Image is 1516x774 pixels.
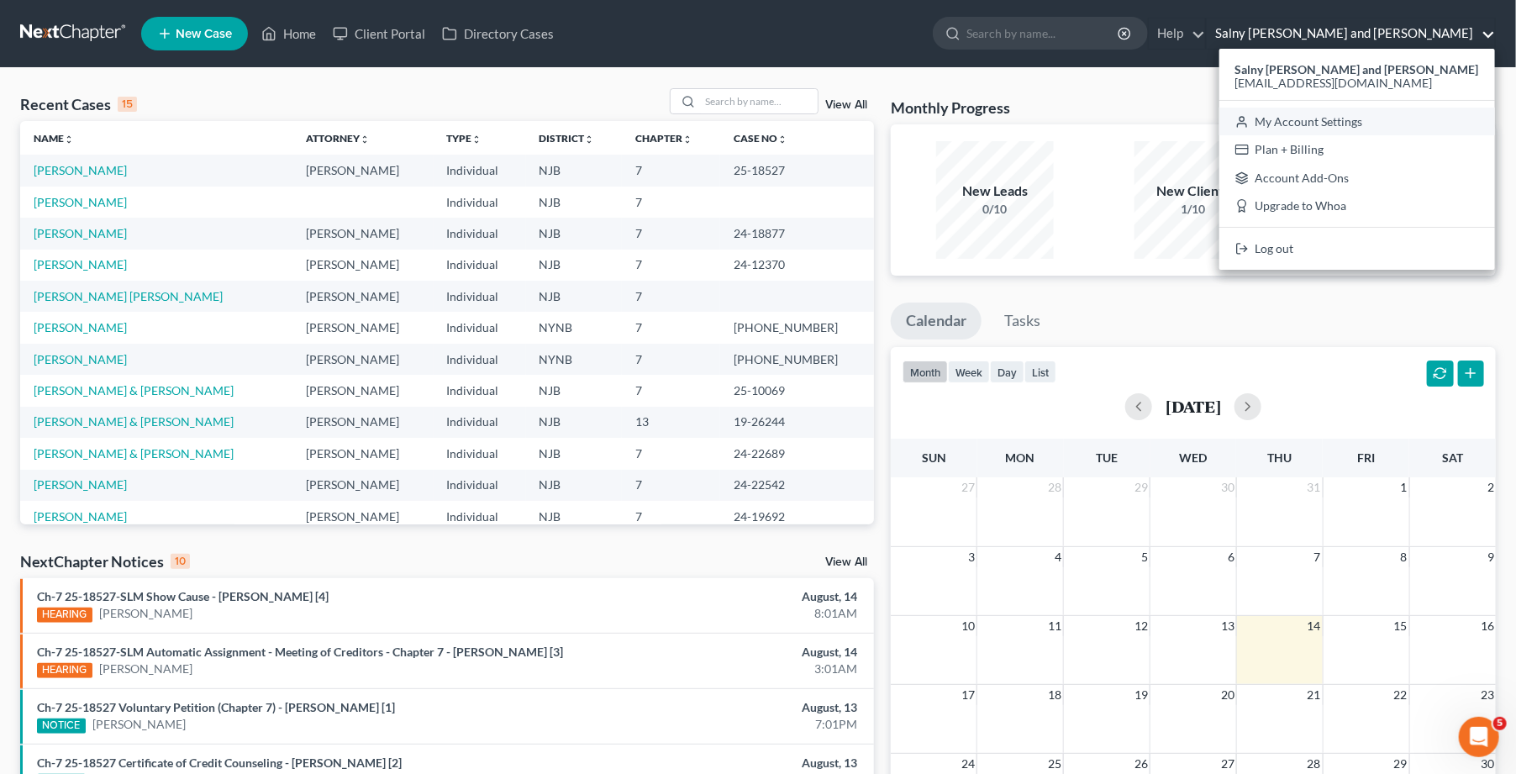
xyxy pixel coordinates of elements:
span: 29 [1392,754,1409,774]
td: 25-18527 [720,155,874,186]
a: Tasks [989,303,1055,340]
div: New Clients [1134,182,1252,201]
div: 1/10 [1134,201,1252,218]
td: 19-26244 [720,407,874,438]
td: 25-10069 [720,375,874,406]
td: [PERSON_NAME] [292,407,433,438]
a: Ch-7 25-18527 Voluntary Petition (Chapter 7) - [PERSON_NAME] [1] [37,700,395,714]
button: month [903,361,948,383]
div: New Leads [936,182,1054,201]
a: Upgrade to Whoa [1219,192,1495,221]
td: NJB [526,501,623,532]
td: [PERSON_NAME] [292,218,433,249]
td: Individual [434,187,526,218]
a: Districtunfold_more [540,132,595,145]
td: 7 [622,312,720,343]
td: NJB [526,218,623,249]
td: NJB [526,470,623,501]
span: 11 [1046,616,1063,636]
span: [EMAIL_ADDRESS][DOMAIN_NAME] [1235,76,1433,90]
td: NYNB [526,312,623,343]
a: Calendar [891,303,982,340]
div: 0/10 [936,201,1054,218]
span: 8 [1399,547,1409,567]
span: 15 [1392,616,1409,636]
td: 7 [622,438,720,469]
span: 23 [1479,685,1496,705]
span: 29 [1133,477,1150,498]
span: 7 [1313,547,1323,567]
td: 24-22689 [720,438,874,469]
span: 5 [1493,717,1507,730]
span: Fri [1357,450,1375,465]
div: 15 [118,97,137,112]
td: 7 [622,344,720,375]
span: Sat [1442,450,1463,465]
a: Typeunfold_more [447,132,482,145]
a: Case Nounfold_more [734,132,787,145]
a: Plan + Billing [1219,135,1495,164]
td: NJB [526,281,623,312]
span: Wed [1179,450,1207,465]
span: 18 [1046,685,1063,705]
td: [PHONE_NUMBER] [720,312,874,343]
span: Tue [1096,450,1118,465]
td: [PERSON_NAME] [292,501,433,532]
td: 24-22542 [720,470,874,501]
span: 19 [1133,685,1150,705]
span: 14 [1306,616,1323,636]
a: Client Portal [324,18,434,49]
a: Nameunfold_more [34,132,74,145]
td: 7 [622,375,720,406]
td: NYNB [526,344,623,375]
div: 8:01AM [595,605,857,622]
td: 7 [622,218,720,249]
td: 7 [622,250,720,281]
a: [PERSON_NAME] [34,195,127,209]
span: 17 [960,685,976,705]
td: [PERSON_NAME] [292,155,433,186]
div: 7:01PM [595,716,857,733]
a: [PERSON_NAME] [34,163,127,177]
i: unfold_more [472,134,482,145]
span: 22 [1392,685,1409,705]
span: 26 [1133,754,1150,774]
a: Salny [PERSON_NAME] and [PERSON_NAME] [1207,18,1495,49]
a: View All [825,99,867,111]
span: 20 [1219,685,1236,705]
span: 30 [1479,754,1496,774]
a: View All [825,556,867,568]
td: [PERSON_NAME] [292,281,433,312]
span: 16 [1479,616,1496,636]
span: 27 [960,477,976,498]
div: 10 [171,554,190,569]
span: 25 [1046,754,1063,774]
div: HEARING [37,608,92,623]
td: [PERSON_NAME] [292,250,433,281]
a: [PERSON_NAME] [34,257,127,271]
i: unfold_more [64,134,74,145]
a: Chapterunfold_more [635,132,692,145]
a: [PERSON_NAME] [99,661,192,677]
span: 31 [1306,477,1323,498]
a: [PERSON_NAME] [PERSON_NAME] [34,289,223,303]
td: Individual [434,312,526,343]
div: 3:01AM [595,661,857,677]
div: Salny [PERSON_NAME] and [PERSON_NAME] [1219,49,1495,270]
span: 24 [960,754,976,774]
span: 30 [1219,477,1236,498]
span: 3 [966,547,976,567]
a: Ch-7 25-18527 Certificate of Credit Counseling - [PERSON_NAME] [2] [37,756,402,770]
input: Search by name... [966,18,1120,49]
a: [PERSON_NAME] [34,320,127,334]
a: [PERSON_NAME] & [PERSON_NAME] [34,446,234,461]
td: Individual [434,375,526,406]
a: Home [253,18,324,49]
td: NJB [526,375,623,406]
div: Recent Cases [20,94,137,114]
td: NJB [526,438,623,469]
i: unfold_more [777,134,787,145]
i: unfold_more [360,134,370,145]
td: Individual [434,344,526,375]
td: NJB [526,250,623,281]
